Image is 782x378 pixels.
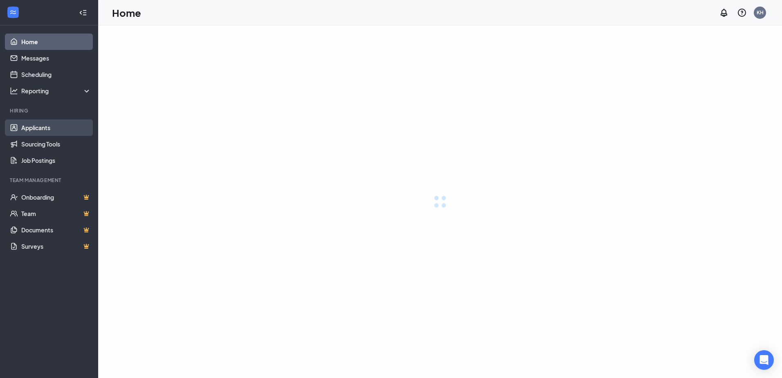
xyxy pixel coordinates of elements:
[10,177,90,184] div: Team Management
[754,350,774,370] div: Open Intercom Messenger
[21,87,92,95] div: Reporting
[21,238,91,254] a: SurveysCrown
[21,205,91,222] a: TeamCrown
[21,119,91,136] a: Applicants
[112,6,141,20] h1: Home
[21,189,91,205] a: OnboardingCrown
[737,8,747,18] svg: QuestionInfo
[21,152,91,169] a: Job Postings
[21,50,91,66] a: Messages
[10,87,18,95] svg: Analysis
[9,8,17,16] svg: WorkstreamLogo
[79,9,87,17] svg: Collapse
[21,222,91,238] a: DocumentsCrown
[10,107,90,114] div: Hiring
[757,9,764,16] div: KH
[719,8,729,18] svg: Notifications
[21,34,91,50] a: Home
[21,66,91,83] a: Scheduling
[21,136,91,152] a: Sourcing Tools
